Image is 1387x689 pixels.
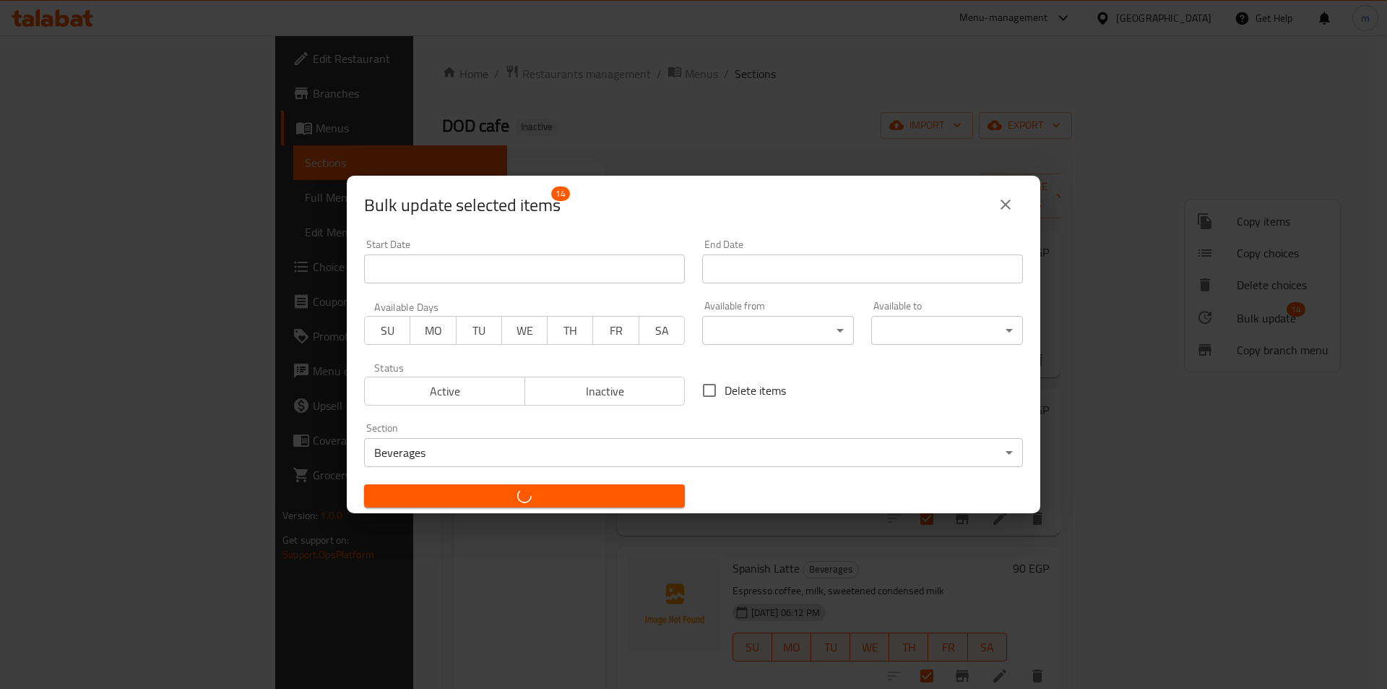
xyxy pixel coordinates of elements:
[371,381,519,402] span: Active
[508,320,542,341] span: WE
[988,187,1023,222] button: close
[645,320,679,341] span: SA
[702,316,854,345] div: ​
[364,438,1023,467] div: Beverages
[553,320,587,341] span: TH
[639,316,685,345] button: SA
[410,316,456,345] button: MO
[547,316,593,345] button: TH
[524,377,686,406] button: Inactive
[592,316,639,345] button: FR
[871,316,1023,345] div: ​
[501,316,548,345] button: WE
[416,320,450,341] span: MO
[462,320,496,341] span: TU
[371,320,405,341] span: SU
[531,381,680,402] span: Inactive
[364,194,561,217] span: Selected items count
[364,316,410,345] button: SU
[725,382,786,399] span: Delete items
[551,187,570,201] span: 14
[364,377,525,406] button: Active
[456,316,502,345] button: TU
[599,320,633,341] span: FR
